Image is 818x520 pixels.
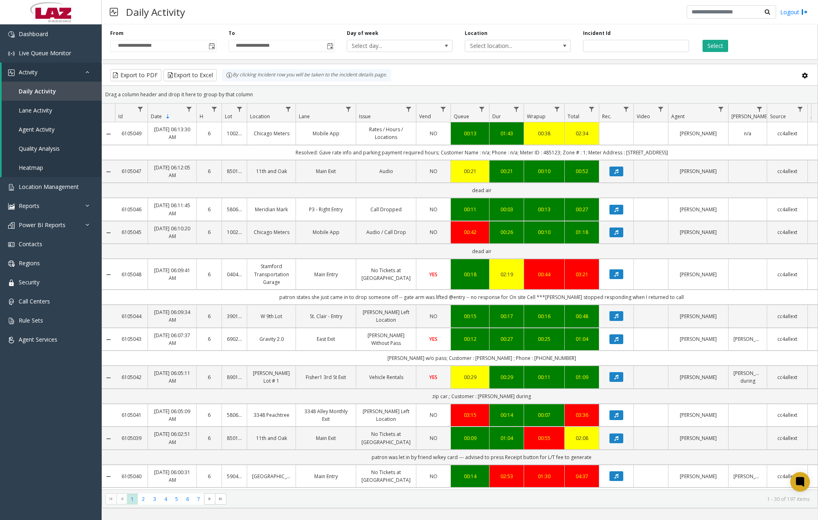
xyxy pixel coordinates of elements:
span: Activity [19,68,37,76]
a: Lane Activity [2,101,102,120]
a: [PERSON_NAME] [673,335,723,343]
a: [PERSON_NAME] [733,335,762,343]
a: No Tickets at [GEOGRAPHIC_DATA] [361,266,411,282]
a: 6 [202,472,217,480]
label: From [110,30,124,37]
a: Collapse Details [102,435,115,442]
a: East Exit [301,335,351,343]
a: cc4allext [772,228,803,236]
span: Location Management [19,183,79,191]
a: Collapse Details [102,336,115,343]
span: Live Queue Monitor [19,49,71,57]
a: 00:27 [494,335,519,343]
a: [PERSON_NAME] [733,472,762,480]
div: 00:10 [529,167,559,175]
a: cc4allext [772,434,803,442]
div: 00:38 [529,130,559,137]
img: infoIcon.svg [226,72,233,78]
a: NO [421,206,446,213]
a: [PERSON_NAME] [673,228,723,236]
a: [DATE] 06:11:45 AM [153,201,191,217]
span: Toggle popup [325,40,334,52]
a: 6105041 [120,411,143,419]
a: 01:30 [529,472,559,480]
a: 03:21 [570,271,594,278]
a: 6 [202,206,217,213]
a: 890118 [227,373,242,381]
span: NO [430,130,437,137]
a: 6105045 [120,228,143,236]
a: W 9th Lot [252,312,291,320]
a: NO [421,228,446,236]
div: 00:21 [494,167,519,175]
a: 00:26 [494,228,519,236]
a: Lane Filter Menu [343,104,354,115]
div: 00:13 [529,206,559,213]
a: [DATE] 06:13:30 AM [153,126,191,141]
a: NO [421,472,446,480]
span: Agent Activity [19,126,54,133]
div: 00:11 [529,373,559,381]
a: Vehicle Rentals [361,373,411,381]
a: [DATE] 06:05:09 AM [153,407,191,423]
span: Dashboard [19,30,48,38]
span: Power BI Reports [19,221,65,229]
span: NO [430,435,437,442]
a: 040417 [227,271,242,278]
img: 'icon' [8,279,15,286]
a: [PERSON_NAME] [673,271,723,278]
a: Collapse Details [102,230,115,236]
div: 02:08 [570,434,594,442]
a: Daily Activity [2,82,102,101]
a: YES [421,373,446,381]
span: NO [430,313,437,320]
div: 04:37 [570,472,594,480]
a: Collapse Details [102,169,115,175]
a: YES [421,271,446,278]
span: Quality Analysis [19,145,60,152]
span: Go to the last page [215,493,226,505]
a: 03:36 [570,411,594,419]
a: Main Entry [301,271,351,278]
div: 00:12 [456,335,484,343]
a: Mobile App [301,130,351,137]
span: Select location... [465,40,549,52]
div: 00:07 [529,411,559,419]
div: 00:42 [456,228,484,236]
a: Gravity 2.0 [252,335,291,343]
a: cc4allext [772,373,803,381]
a: [DATE] 06:12:05 AM [153,164,191,179]
a: 00:25 [529,335,559,343]
img: 'icon' [8,318,15,324]
span: NO [430,206,437,213]
span: Agent Services [19,336,57,343]
span: Call Centers [19,297,50,305]
a: P3 - Right Entry [301,206,351,213]
a: 00:09 [456,434,484,442]
div: 00:10 [529,228,559,236]
a: Collapse Details [102,131,115,137]
a: Rates / Hours / Locations [361,126,411,141]
a: [PERSON_NAME] [673,434,723,442]
a: 6105040 [120,472,143,480]
span: NO [430,229,437,236]
div: 00:27 [570,206,594,213]
div: 00:16 [529,312,559,320]
a: 590437 [227,472,242,480]
span: NO [430,412,437,418]
a: Video Filter Menu [655,104,666,115]
a: 01:18 [570,228,594,236]
span: Security [19,278,39,286]
a: cc4allext [772,167,803,175]
span: NO [430,473,437,480]
button: Export to PDF [110,69,161,81]
span: YES [429,271,437,278]
a: 100240 [227,130,242,137]
a: YES [421,335,446,343]
a: No Tickets at [GEOGRAPHIC_DATA] [361,468,411,484]
a: Agent Filter Menu [716,104,727,115]
img: 'icon' [8,260,15,267]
